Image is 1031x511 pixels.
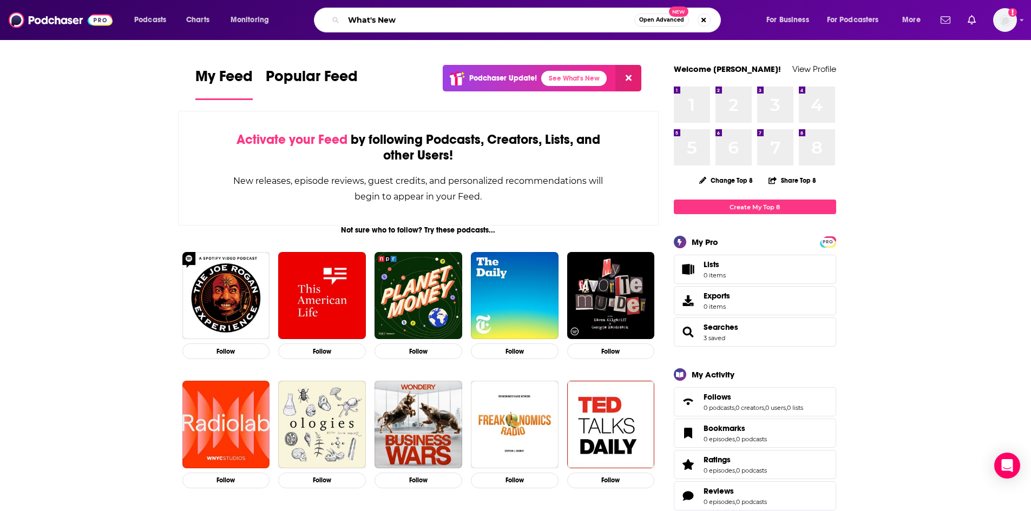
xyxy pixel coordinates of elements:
[567,343,655,359] button: Follow
[759,11,823,29] button: open menu
[768,170,817,191] button: Share Top 8
[182,381,270,468] img: Radiolab
[134,12,166,28] span: Podcasts
[734,404,736,412] span: ,
[674,419,836,448] span: Bookmarks
[704,392,731,402] span: Follows
[678,324,699,340] a: Searches
[704,303,730,310] span: 0 items
[195,67,253,100] a: My Feed
[182,252,270,340] img: The Joe Rogan Experience
[902,12,921,28] span: More
[678,293,699,308] span: Exports
[674,481,836,510] span: Reviews
[195,67,253,92] span: My Feed
[471,473,559,488] button: Follow
[375,381,462,468] img: Business Wars
[704,291,730,301] span: Exports
[182,343,270,359] button: Follow
[704,392,803,402] a: Follows
[822,237,835,245] a: PRO
[674,200,836,214] a: Create My Top 8
[9,10,113,30] a: Podchaser - Follow, Share and Rate Podcasts
[993,8,1017,32] img: User Profile
[541,71,607,86] a: See What's New
[127,11,180,29] button: open menu
[678,394,699,409] a: Follows
[786,404,787,412] span: ,
[674,317,836,347] span: Searches
[471,381,559,468] img: Freakonomics Radio
[704,423,745,433] span: Bookmarks
[375,473,462,488] button: Follow
[678,426,699,441] a: Bookmarks
[704,498,735,506] a: 0 episodes
[895,11,934,29] button: open menu
[787,404,803,412] a: 0 lists
[324,8,731,32] div: Search podcasts, credits, & more...
[266,67,358,100] a: Popular Feed
[223,11,283,29] button: open menu
[736,404,764,412] a: 0 creators
[704,260,719,269] span: Lists
[678,457,699,472] a: Ratings
[993,8,1017,32] button: Show profile menu
[766,12,809,28] span: For Business
[674,255,836,284] a: Lists
[736,498,767,506] a: 0 podcasts
[678,488,699,503] a: Reviews
[704,455,731,464] span: Ratings
[471,252,559,340] img: The Daily
[278,252,366,340] img: This American Life
[639,17,684,23] span: Open Advanced
[704,423,767,433] a: Bookmarks
[674,64,781,74] a: Welcome [PERSON_NAME]!
[567,252,655,340] img: My Favorite Murder with Karen Kilgariff and Georgia Hardstark
[182,473,270,488] button: Follow
[704,455,767,464] a: Ratings
[178,225,659,235] div: Not sure who to follow? Try these podcasts...
[674,387,836,416] span: Follows
[735,498,736,506] span: ,
[179,11,216,29] a: Charts
[233,132,605,163] div: by following Podcasts, Creators, Lists, and other Users!
[375,252,462,340] img: Planet Money
[344,11,634,29] input: Search podcasts, credits, & more...
[792,64,836,74] a: View Profile
[237,131,347,148] span: Activate your Feed
[704,467,735,474] a: 0 episodes
[375,343,462,359] button: Follow
[692,369,734,380] div: My Activity
[1008,8,1017,17] svg: Add a profile image
[963,11,980,29] a: Show notifications dropdown
[231,12,269,28] span: Monitoring
[704,334,725,342] a: 3 saved
[704,322,738,332] a: Searches
[936,11,955,29] a: Show notifications dropdown
[820,11,895,29] button: open menu
[827,12,879,28] span: For Podcasters
[692,237,718,247] div: My Pro
[735,467,736,474] span: ,
[674,286,836,315] a: Exports
[704,486,734,496] span: Reviews
[704,486,767,496] a: Reviews
[704,271,726,279] span: 0 items
[765,404,786,412] a: 0 users
[278,473,366,488] button: Follow
[186,12,209,28] span: Charts
[674,450,836,479] span: Ratings
[669,6,688,17] span: New
[469,74,537,83] p: Podchaser Update!
[678,262,699,277] span: Lists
